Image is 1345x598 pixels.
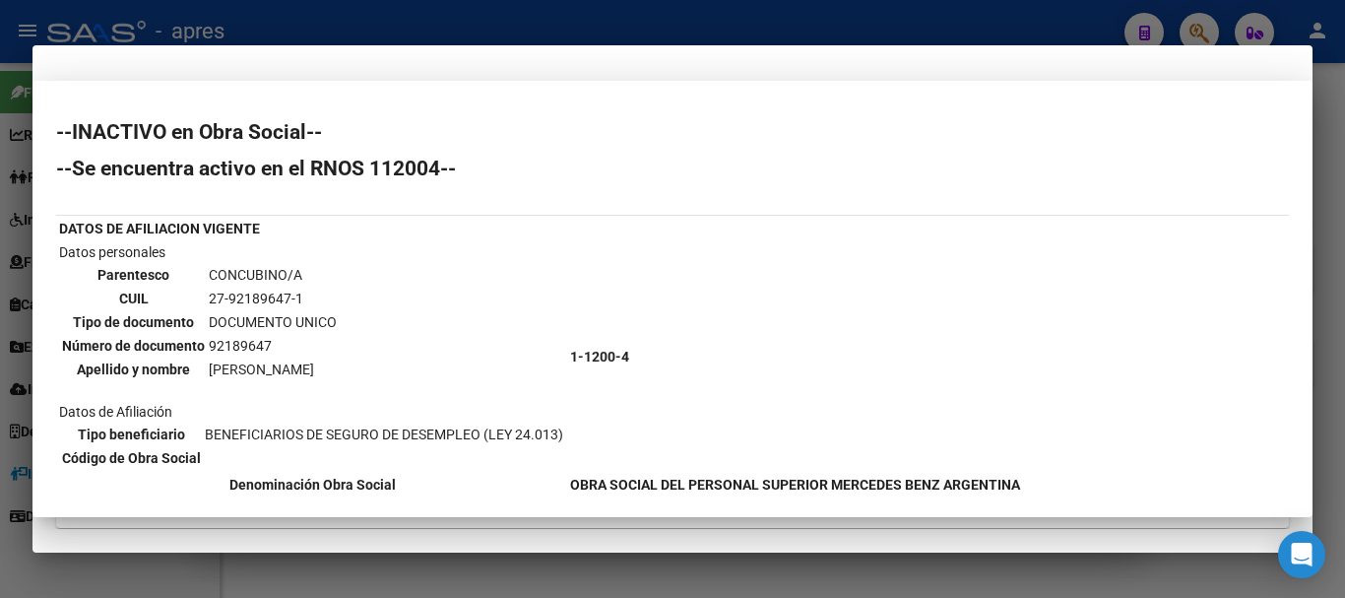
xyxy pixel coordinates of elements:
[59,221,260,236] b: DATOS DE AFILIACION VIGENTE
[1278,531,1325,578] div: Open Intercom Messenger
[570,349,629,365] b: 1-1200-4
[61,264,206,286] th: Parentesco
[208,335,338,357] td: 92189647
[208,264,338,286] td: CONCUBINO/A
[61,424,202,445] th: Tipo beneficiario
[204,424,564,445] td: BENEFICIARIOS DE SEGURO DE DESEMPLEO (LEY 24.013)
[56,159,1289,178] h2: --Se encuentra activo en el RNOS 112004--
[56,122,1289,142] h2: --INACTIVO en Obra Social--
[208,359,338,380] td: [PERSON_NAME]
[61,447,202,469] th: Código de Obra Social
[61,359,206,380] th: Apellido y nombre
[61,288,206,309] th: CUIL
[61,311,206,333] th: Tipo de documento
[58,241,567,472] td: Datos personales Datos de Afiliación
[58,474,567,496] th: Denominación Obra Social
[61,335,206,357] th: Número de documento
[208,311,338,333] td: DOCUMENTO UNICO
[208,288,338,309] td: 27-92189647-1
[570,477,1020,493] b: OBRA SOCIAL DEL PERSONAL SUPERIOR MERCEDES BENZ ARGENTINA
